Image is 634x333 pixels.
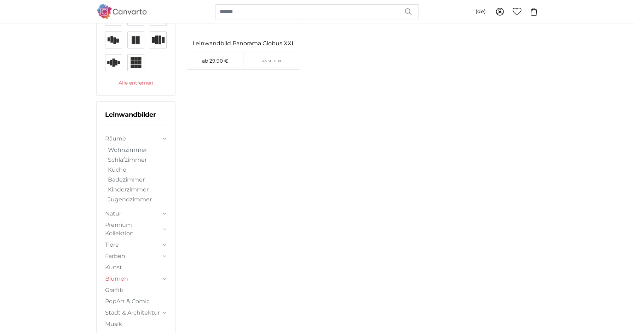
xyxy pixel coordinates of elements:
span: Ansehen [262,58,281,64]
a: Alle entfernen [105,80,167,87]
a: Natur [105,209,161,218]
img: Canvarto [96,4,147,19]
a: Kinderzimmer [108,185,167,194]
summary: Räume [105,134,167,143]
a: Farben [105,252,161,260]
summary: Stadt & Architektur [105,309,167,317]
a: Schlafzimmer [108,156,167,164]
img: 5-symetric [105,54,122,71]
summary: Premium Kollektion [105,221,167,238]
a: Küche [108,166,167,174]
button: (de) [470,5,491,18]
a: Kunst [105,263,167,272]
a: PopArt & Comic [105,297,167,306]
summary: Farben [105,252,167,260]
a: Badezimmer [108,176,167,184]
a: Ansehen [243,52,300,69]
a: Wohnzimmer [108,146,167,154]
img: 9-square [127,54,144,71]
a: Leinwandbilder [105,111,156,119]
a: Musik [105,320,167,328]
summary: Blumen [105,275,167,283]
summary: Tiere [105,241,167,249]
img: 4-asymetric [105,31,122,48]
a: Premium Kollektion [105,221,161,238]
span: ab 29,90 € [202,58,228,64]
a: Räume [105,134,161,143]
a: Tiere [105,241,161,249]
a: Jugendzimmer [108,195,167,204]
a: Leinwandbild Panorama Globus XXL [189,39,298,48]
a: Stadt & Architektur [105,309,161,317]
img: 4-symetric [150,31,167,48]
a: Graffiti [105,286,167,294]
summary: Natur [105,209,167,218]
a: Blumen [105,275,161,283]
img: 4-square [127,31,144,48]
